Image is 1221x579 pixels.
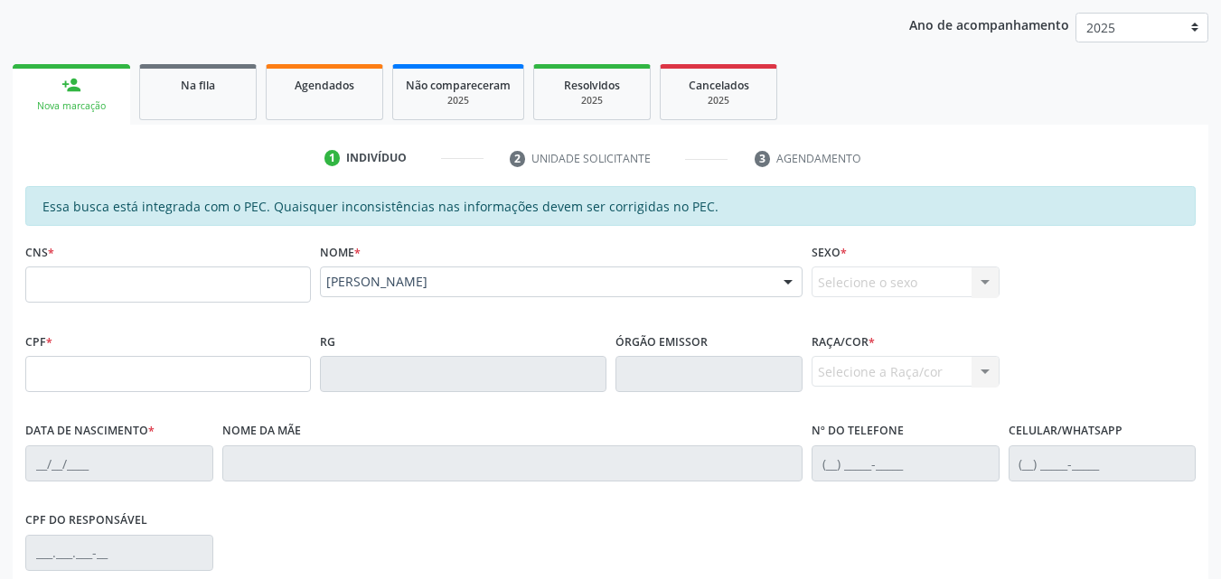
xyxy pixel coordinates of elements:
[673,94,764,107] div: 2025
[406,78,511,93] span: Não compareceram
[25,238,54,266] label: CNS
[406,94,511,107] div: 2025
[812,238,847,266] label: Sexo
[25,328,52,356] label: CPF
[1009,417,1122,445] label: Celular/WhatsApp
[181,78,215,93] span: Na fila
[615,328,708,356] label: Órgão emissor
[25,99,117,113] div: Nova marcação
[25,417,155,445] label: Data de nascimento
[812,417,904,445] label: Nº do Telefone
[25,445,213,481] input: __/__/____
[564,78,620,93] span: Resolvidos
[326,273,765,291] span: [PERSON_NAME]
[222,417,301,445] label: Nome da mãe
[320,238,361,266] label: Nome
[324,150,341,166] div: 1
[689,78,749,93] span: Cancelados
[812,328,875,356] label: Raça/cor
[346,150,407,166] div: Indivíduo
[25,535,213,571] input: ___.___.___-__
[61,75,81,95] div: person_add
[25,507,147,535] label: CPF do responsável
[320,328,335,356] label: RG
[25,186,1196,226] div: Essa busca está integrada com o PEC. Quaisquer inconsistências nas informações devem ser corrigid...
[295,78,354,93] span: Agendados
[547,94,637,107] div: 2025
[909,13,1069,35] p: Ano de acompanhamento
[812,445,1000,481] input: (__) _____-_____
[1009,445,1197,481] input: (__) _____-_____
